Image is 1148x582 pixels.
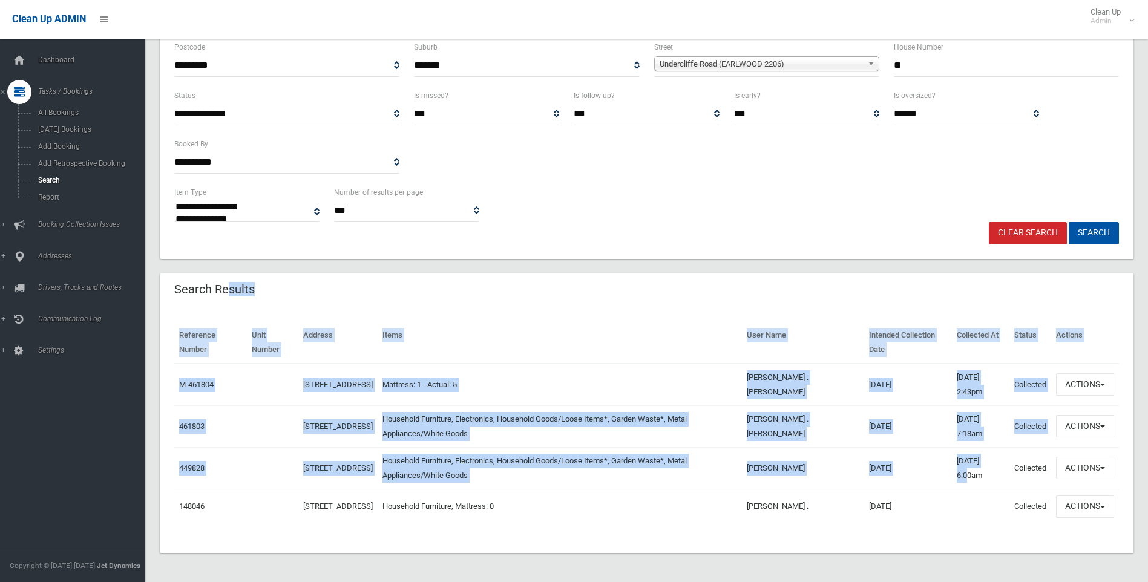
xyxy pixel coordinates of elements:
label: Postcode [174,41,205,54]
label: Street [654,41,673,54]
span: Search [34,176,144,185]
button: Actions [1056,495,1114,518]
span: All Bookings [34,108,144,117]
td: [DATE] [864,364,952,406]
strong: Jet Dynamics [97,561,140,570]
a: M-461804 [179,380,214,389]
td: [DATE] [864,489,952,523]
span: Clean Up ADMIN [12,13,86,25]
td: [PERSON_NAME] [742,447,865,489]
button: Actions [1056,373,1114,396]
span: Clean Up [1084,7,1133,25]
button: Actions [1056,457,1114,479]
span: Report [34,193,144,201]
td: Collected [1009,405,1051,447]
header: Search Results [160,278,269,301]
td: Mattress: 1 - Actual: 5 [378,364,742,406]
a: [STREET_ADDRESS] [303,380,373,389]
a: [STREET_ADDRESS] [303,502,373,511]
th: Intended Collection Date [864,322,952,364]
span: Tasks / Bookings [34,87,154,96]
th: Items [378,322,742,364]
label: Booked By [174,137,208,151]
th: Unit Number [247,322,298,364]
span: Drivers, Trucks and Routes [34,283,154,292]
a: 461803 [179,422,205,431]
label: House Number [894,41,943,54]
td: [PERSON_NAME] .[PERSON_NAME] [742,405,865,447]
label: Number of results per page [334,186,423,199]
th: Collected At [952,322,1009,364]
span: Dashboard [34,56,154,64]
td: Collected [1009,364,1051,406]
a: [STREET_ADDRESS] [303,463,373,472]
th: Actions [1051,322,1119,364]
td: [PERSON_NAME] .[PERSON_NAME] [742,364,865,406]
button: Actions [1056,415,1114,437]
span: Settings [34,346,154,355]
td: [DATE] 6:00am [952,447,1009,489]
span: Addresses [34,252,154,260]
label: Is follow up? [574,89,615,102]
label: Is early? [734,89,761,102]
span: Add Booking [34,142,144,151]
span: Copyright © [DATE]-[DATE] [10,561,95,570]
a: Clear Search [989,222,1067,244]
td: [DATE] 7:18am [952,405,1009,447]
label: Status [174,89,195,102]
span: [DATE] Bookings [34,125,144,134]
span: Add Retrospective Booking [34,159,144,168]
small: Admin [1091,16,1121,25]
td: [PERSON_NAME] . [742,489,865,523]
th: Address [298,322,378,364]
td: [DATE] 2:43pm [952,364,1009,406]
span: Booking Collection Issues [34,220,154,229]
th: Status [1009,322,1051,364]
a: 449828 [179,463,205,472]
label: Is missed? [414,89,448,102]
td: Household Furniture, Electronics, Household Goods/Loose Items*, Garden Waste*, Metal Appliances/W... [378,447,742,489]
td: [DATE] [864,447,952,489]
a: 148046 [179,502,205,511]
button: Search [1069,222,1119,244]
span: Communication Log [34,315,154,323]
label: Item Type [174,186,206,199]
td: Household Furniture, Electronics, Household Goods/Loose Items*, Garden Waste*, Metal Appliances/W... [378,405,742,447]
td: [DATE] [864,405,952,447]
a: [STREET_ADDRESS] [303,422,373,431]
label: Is oversized? [894,89,936,102]
span: Undercliffe Road (EARLWOOD 2206) [660,57,863,71]
th: Reference Number [174,322,247,364]
td: Collected [1009,489,1051,523]
td: Household Furniture, Mattress: 0 [378,489,742,523]
th: User Name [742,322,865,364]
label: Suburb [414,41,438,54]
td: Collected [1009,447,1051,489]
